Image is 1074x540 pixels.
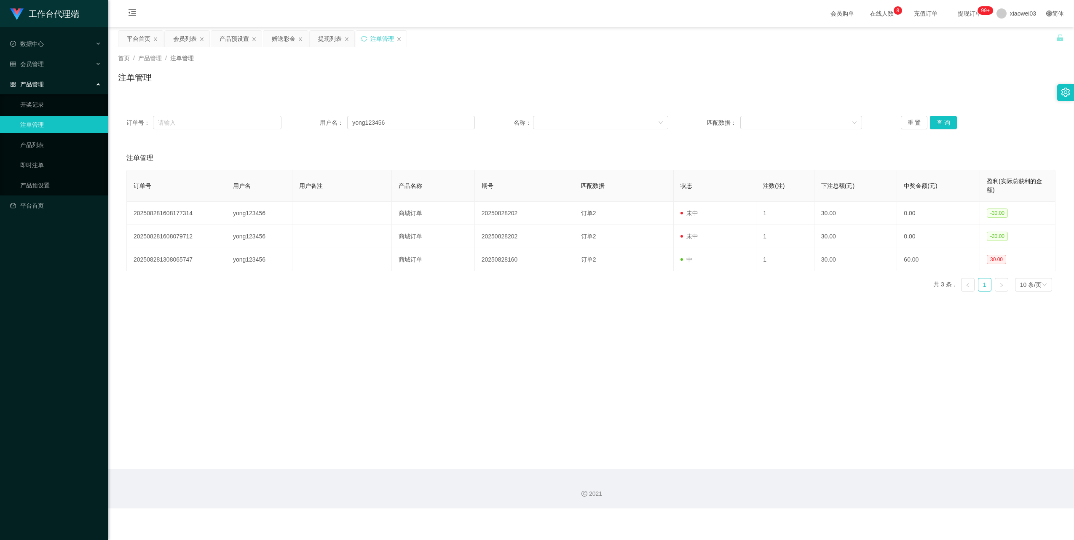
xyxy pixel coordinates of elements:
[475,202,574,225] td: 20250828202
[29,0,79,27] h1: 工作台代理端
[20,177,101,194] a: 产品预设置
[514,118,533,127] span: 名称：
[961,278,975,291] li: 上一页
[680,182,692,189] span: 状态
[1061,88,1070,97] i: 图标: setting
[965,283,970,288] i: 图标: left
[10,10,79,17] a: 工作台代理端
[126,118,153,127] span: 订单号：
[392,225,475,248] td: 商城订单
[299,182,323,189] span: 用户备注
[933,278,958,291] li: 共 3 条，
[987,255,1006,264] span: 30.00
[581,210,596,217] span: 订单2
[226,248,292,271] td: yong123456
[1020,278,1042,291] div: 10 条/页
[581,182,605,189] span: 匹配数据
[904,182,937,189] span: 中奖金额(元)
[134,182,151,189] span: 订单号
[370,31,394,47] div: 注单管理
[10,81,16,87] i: 图标: appstore-o
[118,71,152,84] h1: 注单管理
[115,489,1067,498] div: 2021
[392,202,475,225] td: 商城订单
[10,197,101,214] a: 图标: dashboard平台首页
[20,96,101,113] a: 开奖记录
[987,232,1008,241] span: -30.00
[680,233,698,240] span: 未中
[10,61,16,67] i: 图标: table
[1046,11,1052,16] i: 图标: global
[220,31,249,47] div: 产品预设置
[1056,34,1064,42] i: 图标: unlock
[20,136,101,153] a: 产品列表
[20,116,101,133] a: 注单管理
[953,11,986,16] span: 提现订单
[10,61,44,67] span: 会员管理
[852,120,857,126] i: 图标: down
[153,116,281,129] input: 请输入
[252,37,257,42] i: 图标: close
[118,0,147,27] i: 图标: menu-fold
[127,31,150,47] div: 平台首页
[978,278,991,291] a: 1
[707,118,740,127] span: 匹配数据：
[763,182,785,189] span: 注数(注)
[821,182,854,189] span: 下注总额(元)
[153,37,158,42] i: 图标: close
[347,116,475,129] input: 请输入
[910,11,942,16] span: 充值订单
[897,202,980,225] td: 0.00
[10,41,16,47] i: 图标: check-circle-o
[756,202,814,225] td: 1
[226,202,292,225] td: yong123456
[318,31,342,47] div: 提现列表
[173,31,197,47] div: 会员列表
[475,225,574,248] td: 20250828202
[680,210,698,217] span: 未中
[987,209,1008,218] span: -30.00
[814,202,897,225] td: 30.00
[1042,282,1047,288] i: 图标: down
[482,182,493,189] span: 期号
[978,278,991,291] li: 1
[399,182,422,189] span: 产品名称
[392,248,475,271] td: 商城订单
[199,37,204,42] i: 图标: close
[814,225,897,248] td: 30.00
[272,31,295,47] div: 赠送彩金
[10,81,44,88] span: 产品管理
[756,248,814,271] td: 1
[896,6,899,15] p: 8
[127,202,226,225] td: 202508281608177314
[138,55,162,61] span: 产品管理
[226,225,292,248] td: yong123456
[930,116,957,129] button: 查 询
[10,40,44,47] span: 数据中心
[658,120,663,126] i: 图标: down
[20,157,101,174] a: 即时注单
[475,248,574,271] td: 20250828160
[999,283,1004,288] i: 图标: right
[680,256,692,263] span: 中
[10,8,24,20] img: logo.9652507e.png
[581,233,596,240] span: 订单2
[995,278,1008,291] li: 下一页
[320,118,347,127] span: 用户名：
[978,6,993,15] sup: 992
[127,225,226,248] td: 202508281608079712
[170,55,194,61] span: 注单管理
[298,37,303,42] i: 图标: close
[756,225,814,248] td: 1
[581,491,587,497] i: 图标: copyright
[133,55,135,61] span: /
[901,116,928,129] button: 重 置
[344,37,349,42] i: 图标: close
[897,248,980,271] td: 60.00
[126,153,153,163] span: 注单管理
[233,182,251,189] span: 用户名
[361,36,367,42] i: 图标: sync
[581,256,596,263] span: 订单2
[866,11,898,16] span: 在线人数
[987,178,1042,193] span: 盈利(实际总获利的金额)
